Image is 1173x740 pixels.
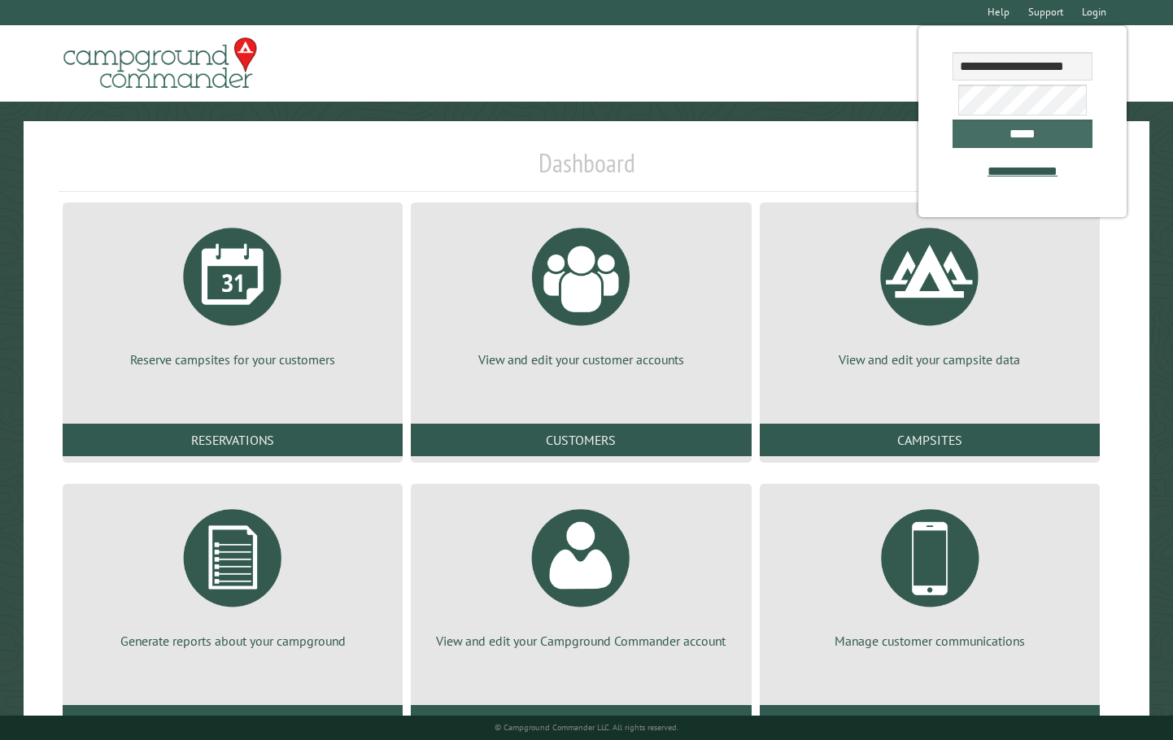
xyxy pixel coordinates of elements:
a: View and edit your campsite data [779,215,1080,368]
h1: Dashboard [59,147,1114,192]
a: Account [411,705,751,738]
a: Communications [760,705,1100,738]
p: Manage customer communications [779,632,1080,650]
a: View and edit your customer accounts [430,215,731,368]
p: View and edit your campsite data [779,350,1080,368]
a: Reservations [63,424,403,456]
a: Generate reports about your campground [82,497,383,650]
p: Generate reports about your campground [82,632,383,650]
a: Manage customer communications [779,497,1080,650]
a: Customers [411,424,751,456]
a: Reserve campsites for your customers [82,215,383,368]
img: Campground Commander [59,32,262,95]
p: View and edit your customer accounts [430,350,731,368]
p: View and edit your Campground Commander account [430,632,731,650]
small: © Campground Commander LLC. All rights reserved. [495,722,678,733]
a: Reports [63,705,403,738]
a: View and edit your Campground Commander account [430,497,731,650]
p: Reserve campsites for your customers [82,350,383,368]
a: Campsites [760,424,1100,456]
